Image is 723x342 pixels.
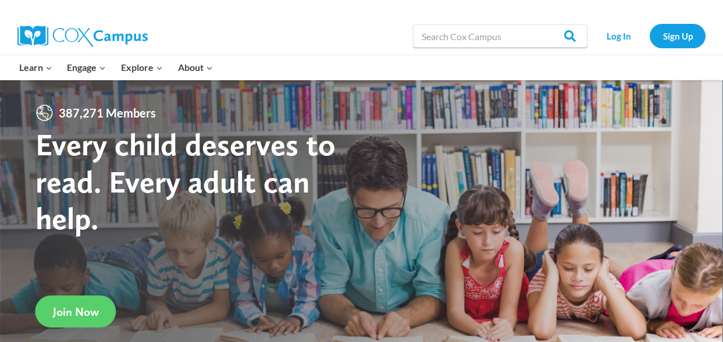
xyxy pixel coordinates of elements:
span: Learn [19,60,52,75]
span: About [178,60,213,75]
img: Cox Campus [17,26,148,47]
strong: Every child deserves to read. Every adult can help. [35,126,336,237]
a: Sign Up [650,24,706,48]
span: 387,271 Members [54,104,161,122]
input: Search Cox Campus [413,24,587,48]
nav: Secondary Navigation [593,24,706,48]
span: Engage [67,60,106,75]
a: Log In [593,24,644,48]
a: Join Now [35,295,116,327]
nav: Primary Navigation [12,55,220,80]
span: Explore [121,60,163,75]
span: Join Now [53,305,99,319]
